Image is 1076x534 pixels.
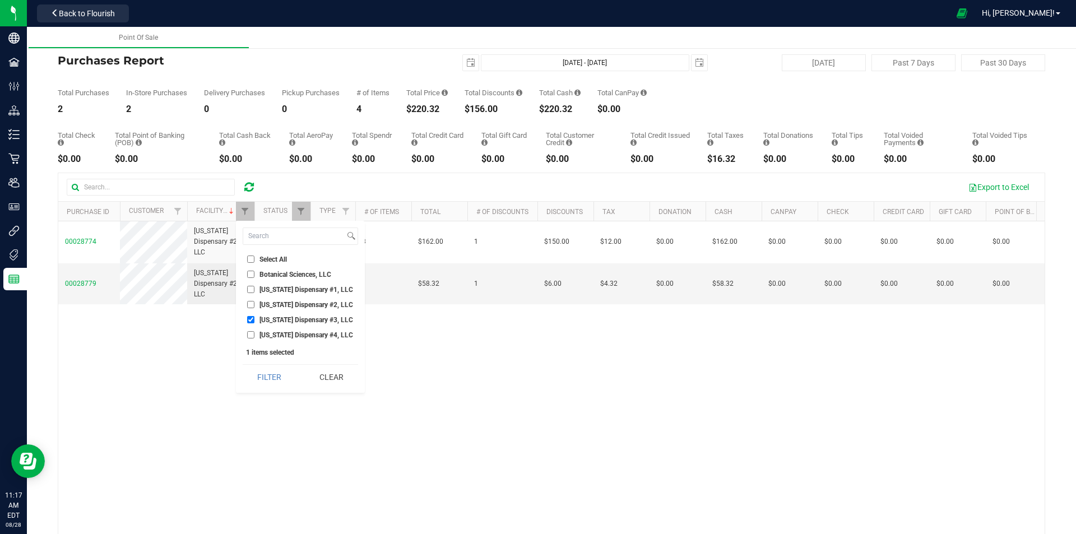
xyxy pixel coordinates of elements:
[763,155,815,164] div: $0.00
[259,271,331,278] span: Botanical Sciences, LLC
[481,139,488,146] i: Sum of the successful, non-voided gift card payment transactions for all purchases in the date ra...
[972,139,978,146] i: Sum of all tip amounts from voided payment transactions for all purchases in the date range.
[364,208,399,216] a: # of Items
[8,249,20,261] inline-svg: Tags
[129,207,164,215] a: Customer
[544,278,562,289] span: $6.00
[832,139,838,146] i: Sum of all tips added to successful, non-voided payments for all purchases in the date range.
[259,256,287,263] span: Select All
[420,208,440,216] a: Total
[516,89,522,96] i: Sum of the discount values applied to the all purchases in the date range.
[282,105,340,114] div: 0
[204,89,265,96] div: Delivery Purchases
[630,139,637,146] i: Sum of all account credit issued for all refunds from returned purchases in the date range.
[247,286,254,293] input: [US_STATE] Dispensary #1, LLC
[58,132,98,146] div: Total Check
[194,226,248,258] span: [US_STATE] Dispensary #2, LLC
[247,331,254,338] input: [US_STATE] Dispensary #4, LLC
[972,155,1028,164] div: $0.00
[574,89,581,96] i: Sum of the successful, non-voided cash payment transactions for all purchases in the date range. ...
[939,208,972,216] a: Gift Card
[597,89,647,96] div: Total CanPay
[259,301,353,308] span: [US_STATE] Dispensary #2, LLC
[418,236,443,247] span: $162.00
[546,155,614,164] div: $0.00
[463,55,479,71] span: select
[292,202,310,221] a: Filter
[656,278,674,289] span: $0.00
[961,54,1045,71] button: Past 30 Days
[59,9,115,18] span: Back to Flourish
[243,365,296,389] button: Filter
[880,278,898,289] span: $0.00
[406,89,448,96] div: Total Price
[539,89,581,96] div: Total Cash
[8,273,20,285] inline-svg: Reports
[763,139,769,146] i: Sum of all round-up-to-next-dollar total price adjustments for all purchases in the date range.
[289,139,295,146] i: Sum of the successful, non-voided AeroPay payment transactions for all purchases in the date range.
[67,179,235,196] input: Search...
[707,132,746,146] div: Total Taxes
[474,236,478,247] span: 1
[418,278,439,289] span: $58.32
[194,268,248,300] span: [US_STATE] Dispensary #2, LLC
[65,238,96,245] span: 00028774
[352,132,395,146] div: Total Spendr
[465,105,522,114] div: $156.00
[58,54,387,67] h4: Purchases Report
[136,139,142,146] i: Sum of the successful, non-voided point-of-banking payment transactions, both via payment termina...
[871,54,956,71] button: Past 7 Days
[949,2,975,24] span: Open Ecommerce Menu
[712,236,738,247] span: $162.00
[982,8,1055,17] span: Hi, [PERSON_NAME]!
[352,155,395,164] div: $0.00
[539,105,581,114] div: $220.32
[8,225,20,236] inline-svg: Integrations
[566,139,572,146] i: Sum of the successful, non-voided payments using account credit for all purchases in the date range.
[707,139,713,146] i: Sum of the total taxes for all purchases in the date range.
[243,228,345,244] input: Search
[880,236,898,247] span: $0.00
[995,208,1074,216] a: Point of Banking (POB)
[247,316,254,323] input: [US_STATE] Dispensary #3, LLC
[247,271,254,278] input: Botanical Sciences, LLC
[58,105,109,114] div: 2
[961,178,1036,197] button: Export to Excel
[236,202,254,221] a: Filter
[630,132,690,146] div: Total Credit Issued
[219,132,272,146] div: Total Cash Back
[936,236,954,247] span: $0.00
[356,89,389,96] div: # of Items
[827,208,849,216] a: Check
[883,208,924,216] a: Credit Card
[658,208,692,216] a: Donation
[8,81,20,92] inline-svg: Configuration
[115,155,202,164] div: $0.00
[263,207,287,215] a: Status
[544,236,569,247] span: $150.00
[246,349,355,356] div: 1 items selected
[992,278,1010,289] span: $0.00
[352,139,358,146] i: Sum of the successful, non-voided Spendr payment transactions for all purchases in the date range.
[465,89,522,96] div: Total Discounts
[126,105,187,114] div: 2
[832,132,866,146] div: Total Tips
[917,139,924,146] i: Sum of all voided payment transaction amounts, excluding tips and transaction fees, for all purch...
[5,521,22,529] p: 08/28
[219,139,225,146] i: Sum of the cash-back amounts from rounded-up electronic payments for all purchases in the date ra...
[474,278,478,289] span: 1
[884,155,956,164] div: $0.00
[8,201,20,212] inline-svg: User Roles
[356,105,389,114] div: 4
[58,89,109,96] div: Total Purchases
[11,444,45,478] iframe: Resource center
[597,105,647,114] div: $0.00
[67,208,109,216] a: Purchase ID
[259,317,353,323] span: [US_STATE] Dispensary #3, LLC
[476,208,528,216] a: # of Discounts
[768,278,786,289] span: $0.00
[771,208,796,216] a: CanPay
[936,278,954,289] span: $0.00
[992,236,1010,247] span: $0.00
[546,132,614,146] div: Total Customer Credit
